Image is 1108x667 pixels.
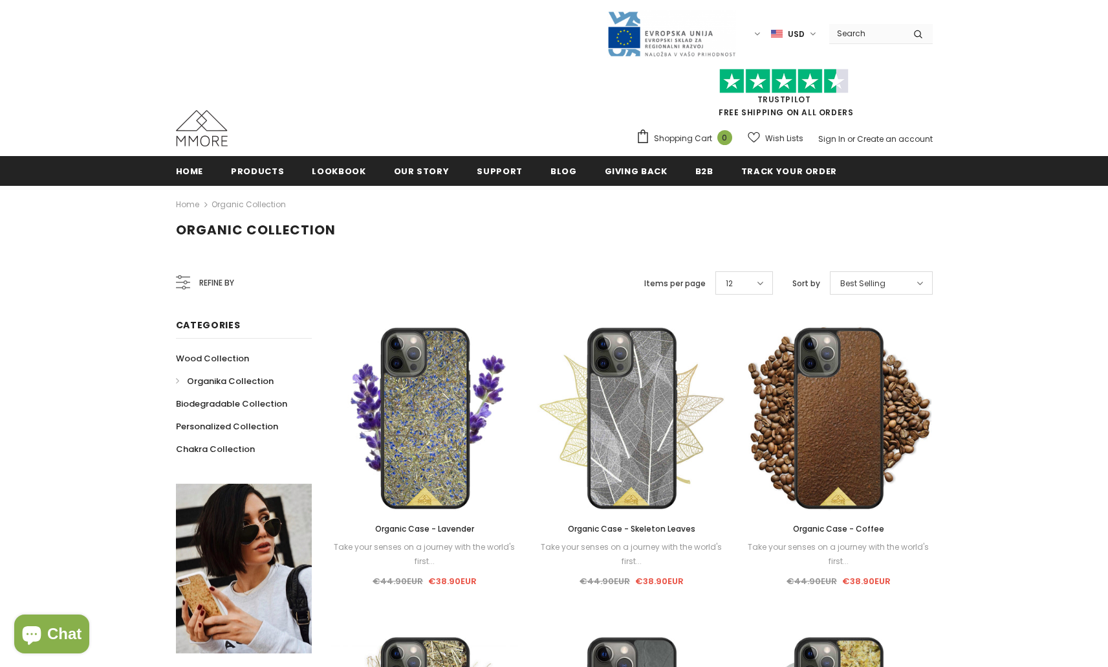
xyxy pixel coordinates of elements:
[636,129,739,148] a: Shopping Cart 0
[187,375,274,387] span: Organika Collection
[840,277,885,290] span: Best Selling
[373,575,423,587] span: €44.90EUR
[717,130,732,145] span: 0
[719,69,849,94] img: Trust Pilot Stars
[741,165,837,177] span: Track your order
[695,165,713,177] span: B2B
[176,319,241,332] span: Categories
[857,133,933,144] a: Create an account
[176,110,228,146] img: MMORE Cases
[748,127,803,150] a: Wish Lists
[550,156,577,185] a: Blog
[212,199,286,210] a: Organic Collection
[394,165,450,177] span: Our Story
[176,398,287,410] span: Biodegradable Collection
[787,575,837,587] span: €44.90EUR
[568,523,695,534] span: Organic Case - Skeleton Leaves
[331,540,519,569] div: Take your senses on a journey with the world's first...
[744,540,932,569] div: Take your senses on a journey with the world's first...
[312,165,365,177] span: Lookbook
[428,575,477,587] span: €38.90EUR
[176,156,204,185] a: Home
[792,277,820,290] label: Sort by
[176,420,278,433] span: Personalized Collection
[757,94,811,105] a: Trustpilot
[741,156,837,185] a: Track your order
[176,443,255,455] span: Chakra Collection
[538,522,725,536] a: Organic Case - Skeleton Leaves
[231,156,284,185] a: Products
[312,156,365,185] a: Lookbook
[176,370,274,392] a: Organika Collection
[842,575,891,587] span: €38.90EUR
[550,165,577,177] span: Blog
[818,133,845,144] a: Sign In
[829,24,904,43] input: Search Site
[176,438,255,460] a: Chakra Collection
[771,28,783,40] img: USD
[636,74,933,118] span: FREE SHIPPING ON ALL ORDERS
[744,522,932,536] a: Organic Case - Coffee
[199,276,234,290] span: Refine by
[607,28,736,39] a: Javni Razpis
[654,132,712,145] span: Shopping Cart
[375,523,474,534] span: Organic Case - Lavender
[176,221,336,239] span: Organic Collection
[605,165,668,177] span: Giving back
[176,352,249,365] span: Wood Collection
[394,156,450,185] a: Our Story
[176,165,204,177] span: Home
[10,615,93,657] inbox-online-store-chat: Shopify online store chat
[847,133,855,144] span: or
[538,540,725,569] div: Take your senses on a journey with the world's first...
[176,197,199,212] a: Home
[176,392,287,415] a: Biodegradable Collection
[793,523,884,534] span: Organic Case - Coffee
[765,132,803,145] span: Wish Lists
[695,156,713,185] a: B2B
[176,415,278,438] a: Personalized Collection
[231,165,284,177] span: Products
[644,277,706,290] label: Items per page
[580,575,630,587] span: €44.90EUR
[477,165,523,177] span: support
[477,156,523,185] a: support
[788,28,805,41] span: USD
[726,277,733,290] span: 12
[607,10,736,58] img: Javni Razpis
[331,522,519,536] a: Organic Case - Lavender
[176,347,249,370] a: Wood Collection
[635,575,684,587] span: €38.90EUR
[605,156,668,185] a: Giving back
